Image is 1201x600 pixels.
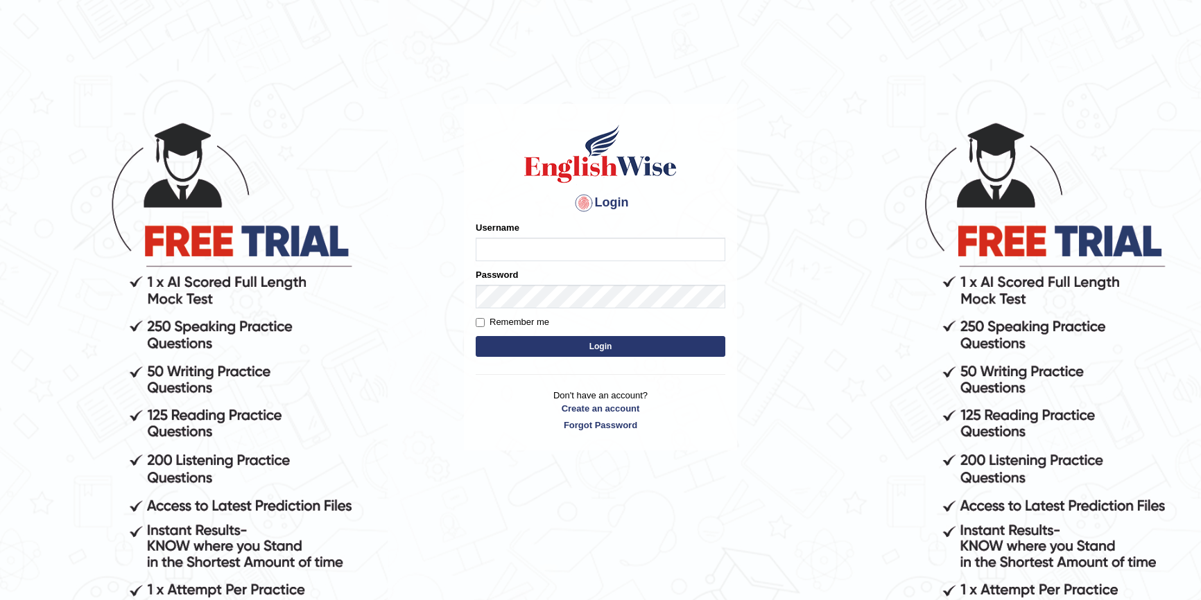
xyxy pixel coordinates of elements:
a: Forgot Password [476,418,725,432]
a: Create an account [476,402,725,415]
input: Remember me [476,318,485,327]
img: Logo of English Wise sign in for intelligent practice with AI [521,123,680,185]
button: Login [476,336,725,357]
label: Password [476,268,518,281]
label: Remember me [476,315,549,329]
h4: Login [476,192,725,214]
label: Username [476,221,519,234]
p: Don't have an account? [476,389,725,432]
